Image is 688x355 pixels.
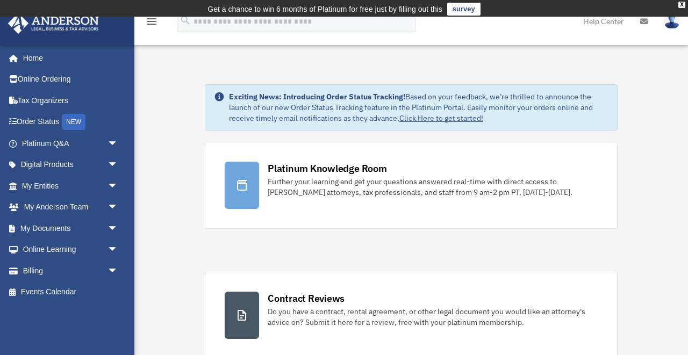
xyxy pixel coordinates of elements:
a: Platinum Q&Aarrow_drop_down [8,133,134,154]
span: arrow_drop_down [107,197,129,219]
div: close [678,2,685,8]
span: arrow_drop_down [107,154,129,176]
div: Based on your feedback, we're thrilled to announce the launch of our new Order Status Tracking fe... [229,91,608,124]
a: Order StatusNEW [8,111,134,133]
a: Home [8,47,129,69]
a: survey [447,3,481,16]
a: Digital Productsarrow_drop_down [8,154,134,176]
div: Get a chance to win 6 months of Platinum for free just by filling out this [207,3,442,16]
div: Further your learning and get your questions answered real-time with direct access to [PERSON_NAM... [268,176,598,198]
strong: Exciting News: Introducing Order Status Tracking! [229,92,405,102]
div: Contract Reviews [268,292,345,305]
a: Online Ordering [8,69,134,90]
a: menu [145,19,158,28]
a: Click Here to get started! [399,113,483,123]
span: arrow_drop_down [107,260,129,282]
a: Platinum Knowledge Room Further your learning and get your questions answered real-time with dire... [205,142,618,229]
a: My Entitiesarrow_drop_down [8,175,134,197]
i: menu [145,15,158,28]
a: Tax Organizers [8,90,134,111]
i: search [180,15,191,26]
img: Anderson Advisors Platinum Portal [5,13,102,34]
img: User Pic [664,13,680,29]
div: Do you have a contract, rental agreement, or other legal document you would like an attorney's ad... [268,306,598,328]
span: arrow_drop_down [107,239,129,261]
a: Online Learningarrow_drop_down [8,239,134,260]
span: arrow_drop_down [107,175,129,197]
span: arrow_drop_down [107,218,129,240]
div: NEW [62,114,85,130]
a: Billingarrow_drop_down [8,260,134,281]
div: Platinum Knowledge Room [268,162,387,175]
span: arrow_drop_down [107,133,129,155]
a: My Documentsarrow_drop_down [8,218,134,239]
a: My Anderson Teamarrow_drop_down [8,197,134,218]
a: Events Calendar [8,281,134,303]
